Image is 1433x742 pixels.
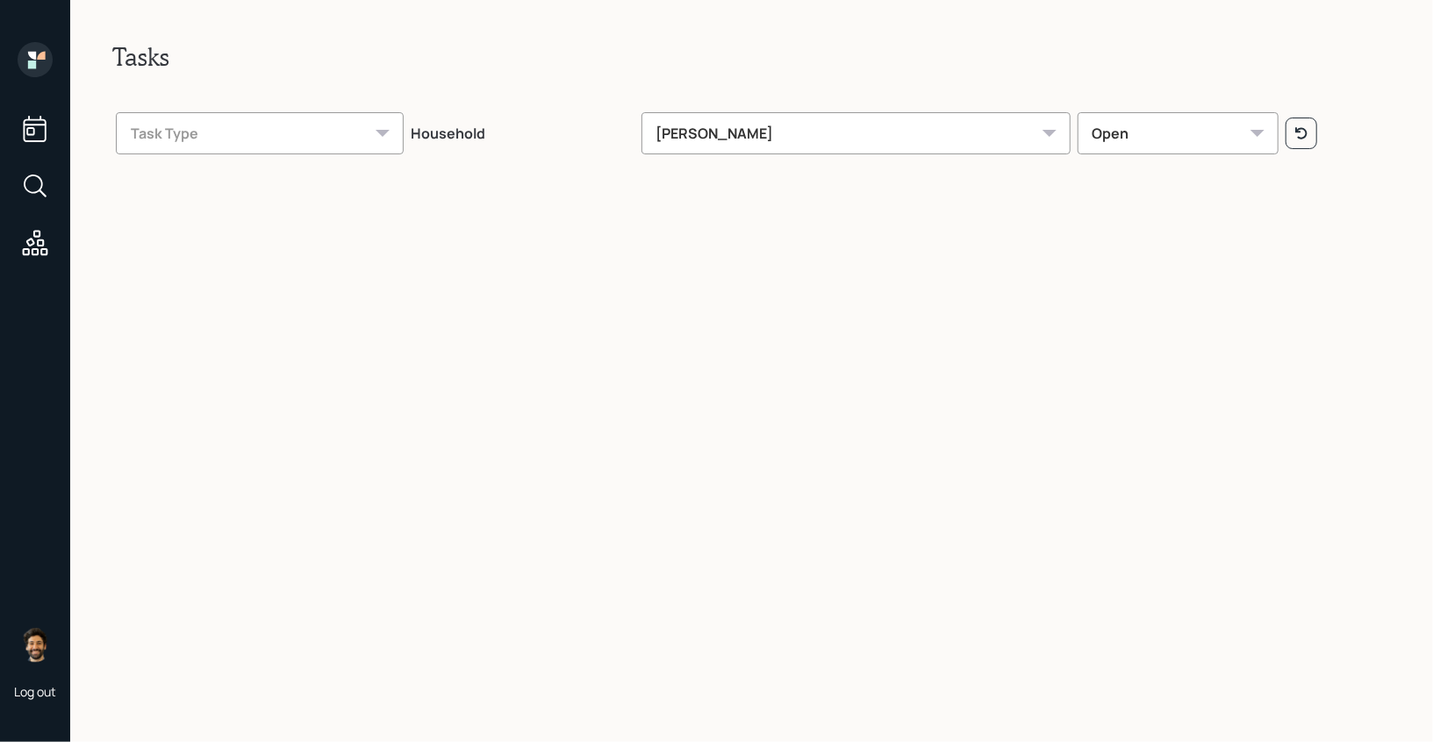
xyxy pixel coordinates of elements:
div: Task Type [116,112,404,154]
th: Household [407,100,638,161]
div: Open [1078,112,1279,154]
div: [PERSON_NAME] [641,112,1071,154]
h2: Tasks [112,42,1391,72]
div: Log out [14,683,56,700]
img: eric-schwartz-headshot.png [18,627,53,662]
